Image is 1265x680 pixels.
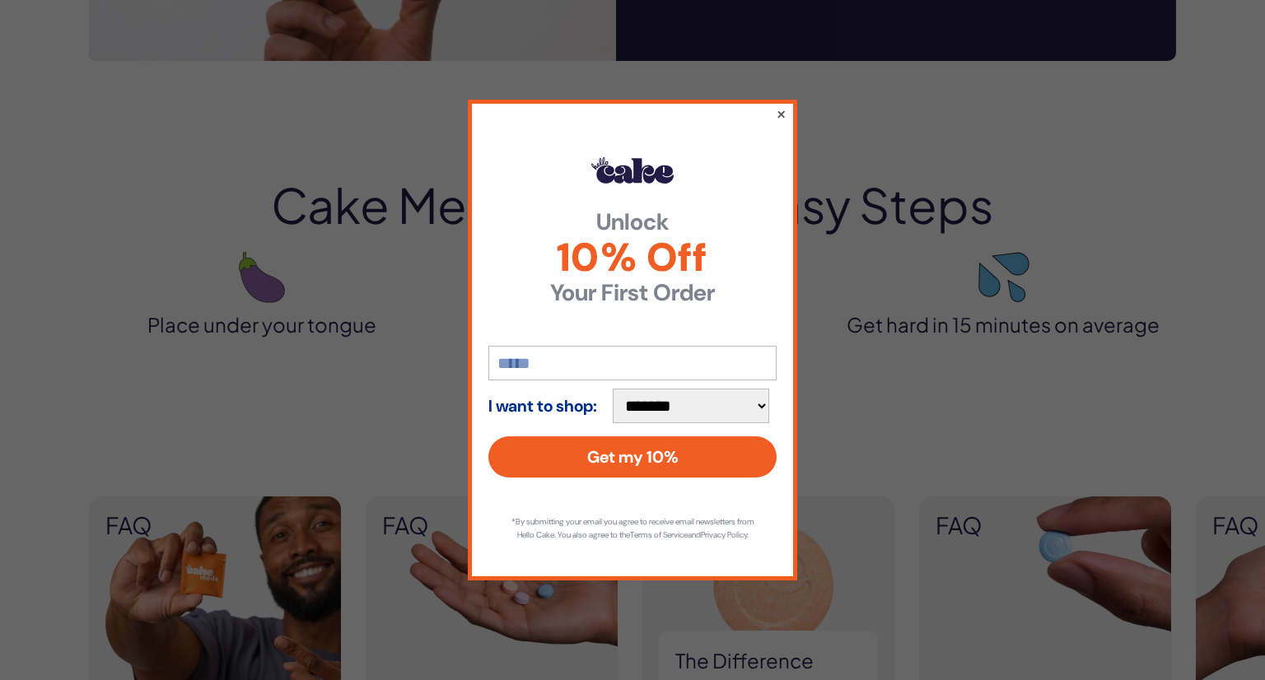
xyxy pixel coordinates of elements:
[776,104,787,123] button: ×
[505,515,760,542] p: *By submitting your email you agree to receive email newsletters from Hello Cake. You also agree ...
[488,436,777,477] button: Get my 10%
[701,529,747,540] a: Privacy Policy
[591,157,674,184] img: Hello Cake
[488,211,777,234] strong: Unlock
[630,529,688,540] a: Terms of Service
[488,238,777,277] span: 10% Off
[488,282,777,305] strong: Your First Order
[488,397,597,415] strong: I want to shop:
